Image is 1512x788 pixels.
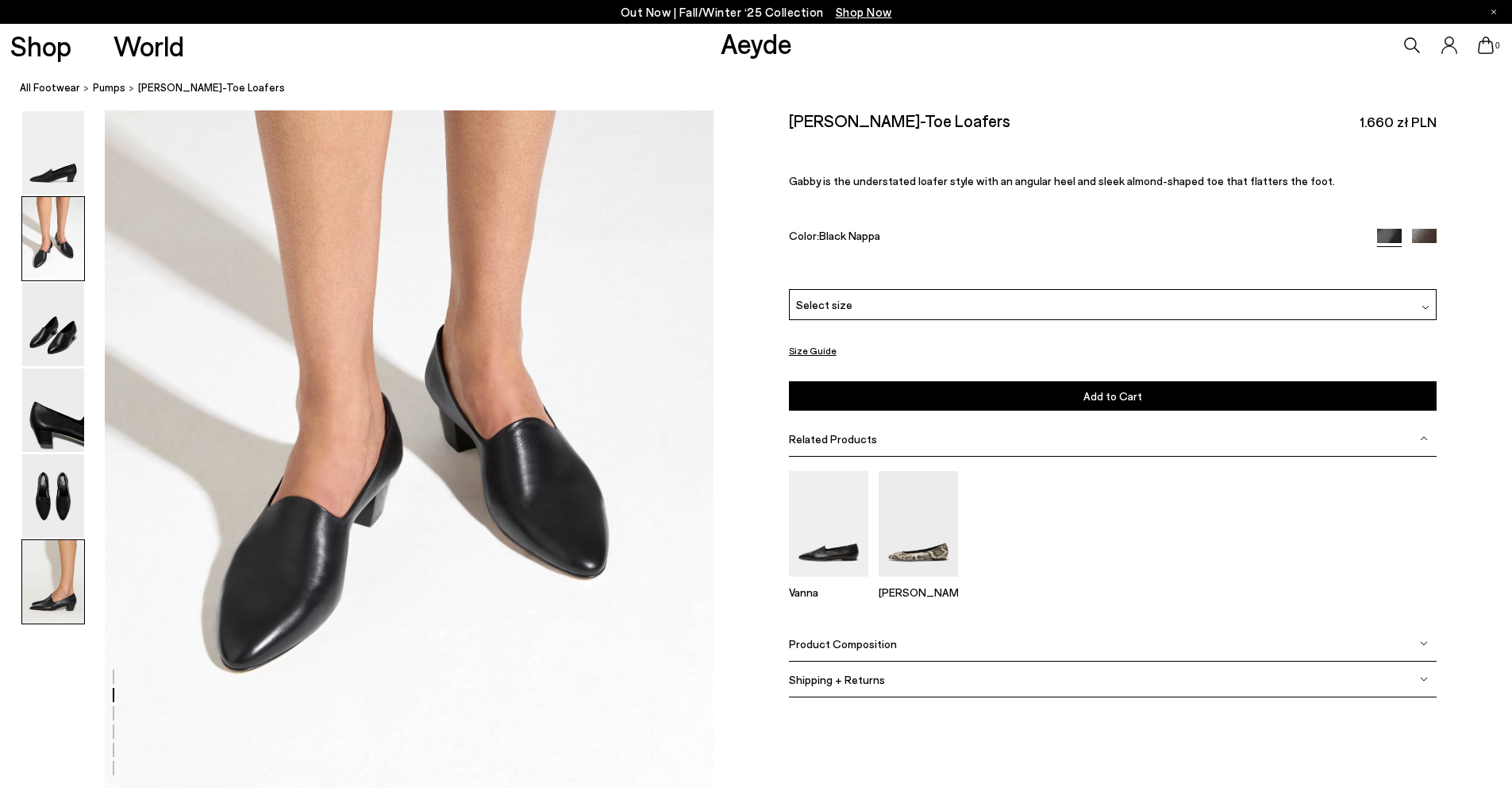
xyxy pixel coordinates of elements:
span: Shipping + Returns [789,673,885,686]
span: Black Nappa [819,229,880,242]
button: Add to Cart [789,381,1437,411]
span: Select size [796,296,852,313]
p: [PERSON_NAME] [879,585,958,599]
img: svg%3E [1420,675,1428,683]
span: Navigate to /collections/new-in [836,5,892,19]
img: Gabby Almond-Toe Loafers - Image 5 [22,454,84,538]
nav: breadcrumb [20,67,1512,110]
span: [PERSON_NAME]-Toe Loafers [138,79,285,96]
span: Related Products [789,432,877,446]
img: Gabby Almond-Toe Loafers - Image 4 [22,369,84,452]
img: Gabby Almond-Toe Loafers - Image 1 [22,111,84,195]
img: svg%3E [1420,435,1428,442]
span: pumps [93,81,125,94]
div: Color: [789,229,1356,247]
a: World [113,32,184,60]
span: Add to Cart [1083,389,1142,403]
h2: [PERSON_NAME]-Toe Loafers [789,110,1010,130]
img: Gabby Almond-Toe Loafers - Image 3 [22,283,84,366]
span: 1.660 zł PLN [1360,112,1437,132]
img: Vanna Almond-Toe Loafers [789,471,868,577]
a: Aeyde [721,26,792,60]
span: Product Composition [789,637,897,651]
a: Ellie Almond-Toe Flats [PERSON_NAME] [879,566,958,599]
p: Gabby is the understated loafer style with an angular heel and sleek almond-shaped toe that flatt... [789,174,1437,187]
img: Gabby Almond-Toe Loafers - Image 2 [22,197,84,280]
a: Vanna Almond-Toe Loafers Vanna [789,566,868,599]
a: Shop [10,32,71,60]
img: svg%3E [1420,639,1428,647]
img: Gabby Almond-Toe Loafers - Image 6 [22,540,84,624]
button: Size Guide [789,341,837,361]
a: All Footwear [20,79,80,96]
p: Vanna [789,585,868,599]
a: pumps [93,79,125,96]
img: Ellie Almond-Toe Flats [879,471,958,577]
a: 0 [1478,37,1494,54]
p: Out Now | Fall/Winter ‘25 Collection [621,2,892,22]
img: svg%3E [1422,303,1429,311]
span: 0 [1494,41,1502,50]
